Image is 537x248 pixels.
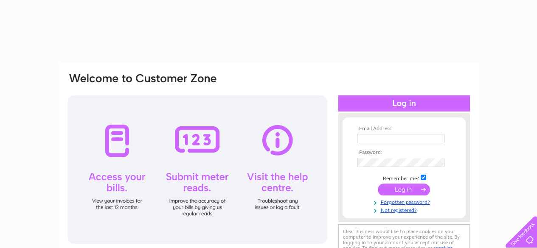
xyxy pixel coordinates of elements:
a: Not registered? [357,206,453,214]
td: Remember me? [355,173,453,182]
input: Submit [378,184,430,195]
th: Password: [355,150,453,156]
a: Forgotten password? [357,198,453,206]
th: Email Address: [355,126,453,132]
